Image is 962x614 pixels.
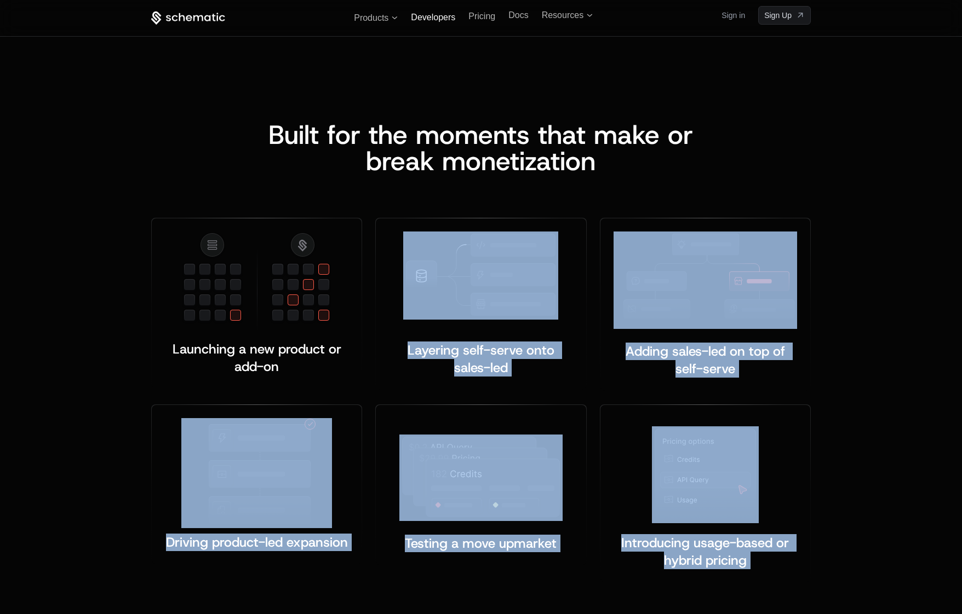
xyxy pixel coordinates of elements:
[354,13,388,22] span: Products
[405,535,557,552] span: Testing a move upmarket
[508,10,528,20] a: Docs
[408,341,558,376] span: Layering self-serve onto sales-led
[173,340,345,375] span: Launching a new product or add-on
[721,7,745,24] a: Sign in
[166,534,348,551] span: Driving product-led expansion
[468,11,495,20] a: Pricing
[621,534,793,569] span: Introducing usage-based or hybrid pricing
[758,6,811,25] a: [object Object]
[268,117,701,178] span: Built for the moments that make or b
[411,12,455,21] a: Developers
[542,10,583,20] span: Resources
[382,143,595,178] span: reak monetization
[626,343,789,378] span: Adding sales-led on top of self-serve
[764,10,792,21] span: Sign Up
